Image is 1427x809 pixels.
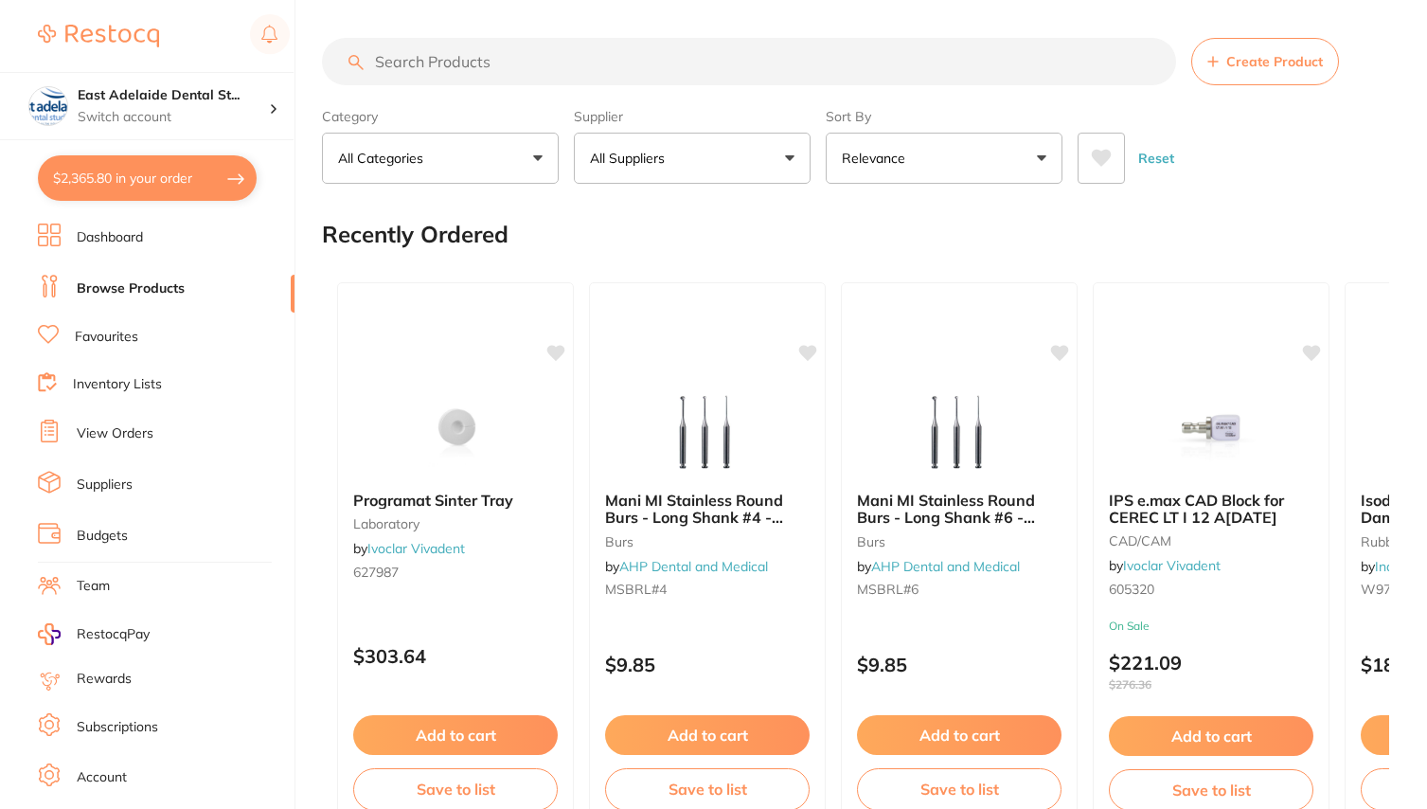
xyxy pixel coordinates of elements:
img: East Adelaide Dental Studio [29,87,67,125]
button: Add to cart [353,715,558,755]
a: Subscriptions [77,718,158,737]
p: Switch account [78,108,269,127]
b: Mani MI Stainless Round Burs - Long Shank #6 - Diameter: 1.8mm [857,492,1061,527]
small: MSBRL#6 [857,582,1061,597]
small: burs [605,534,810,549]
small: CAD/CAM [1109,533,1313,548]
span: by [605,558,768,575]
a: Browse Products [77,279,185,298]
a: Account [77,768,127,787]
p: All Categories [338,149,431,168]
small: laboratory [353,516,558,531]
button: All Categories [322,133,559,184]
button: Reset [1133,133,1180,184]
small: MSBRL#4 [605,582,810,597]
p: $9.85 [605,654,810,675]
span: by [1109,557,1221,574]
button: Relevance [826,133,1062,184]
button: Add to cart [605,715,810,755]
span: RestocqPay [77,625,150,644]
p: Relevance [842,149,913,168]
img: Mani MI Stainless Round Burs - Long Shank #4 - Diameter: 1.4mm [646,382,769,476]
a: Inventory Lists [73,375,162,394]
a: Ivoclar Vivadent [367,540,465,557]
button: Add to cart [1109,716,1313,756]
img: IPS e.max CAD Block for CEREC LT I 12 A3 / 5 [1150,382,1273,476]
button: Add to cart [857,715,1061,755]
b: IPS e.max CAD Block for CEREC LT I 12 A3 / 5 [1109,492,1313,527]
button: Create Product [1191,38,1339,85]
a: Dashboard [77,228,143,247]
p: $221.09 [1109,652,1313,692]
button: All Suppliers [574,133,811,184]
a: Rewards [77,670,132,689]
label: Supplier [574,108,811,125]
b: Mani MI Stainless Round Burs - Long Shank #4 - Diameter: 1.4mm [605,492,810,527]
small: burs [857,534,1061,549]
p: $9.85 [857,654,1061,675]
p: All Suppliers [590,149,672,168]
p: $303.64 [353,645,558,667]
h4: East Adelaide Dental Studio [78,86,269,105]
a: Restocq Logo [38,14,159,58]
a: Ivoclar Vivadent [1123,557,1221,574]
a: RestocqPay [38,623,150,645]
a: AHP Dental and Medical [619,558,768,575]
img: Programat Sinter Tray [394,382,517,476]
small: 627987 [353,565,558,580]
button: $2,365.80 in your order [38,155,257,201]
a: AHP Dental and Medical [871,558,1020,575]
a: Favourites [75,328,138,347]
small: 605320 [1109,582,1313,597]
span: by [353,540,465,557]
a: Team [77,577,110,596]
h2: Recently Ordered [322,222,508,248]
span: Create Product [1226,54,1323,69]
img: RestocqPay [38,623,61,645]
a: View Orders [77,424,153,443]
span: $276.36 [1109,678,1313,692]
small: On Sale [1109,620,1313,633]
a: Budgets [77,527,128,546]
a: Suppliers [77,476,133,494]
img: Restocq Logo [38,25,159,47]
input: Search Products [322,38,1176,85]
b: Programat Sinter Tray [353,492,558,509]
img: Mani MI Stainless Round Burs - Long Shank #6 - Diameter: 1.8mm [898,382,1021,476]
label: Category [322,108,559,125]
span: by [857,558,1020,575]
label: Sort By [826,108,1062,125]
